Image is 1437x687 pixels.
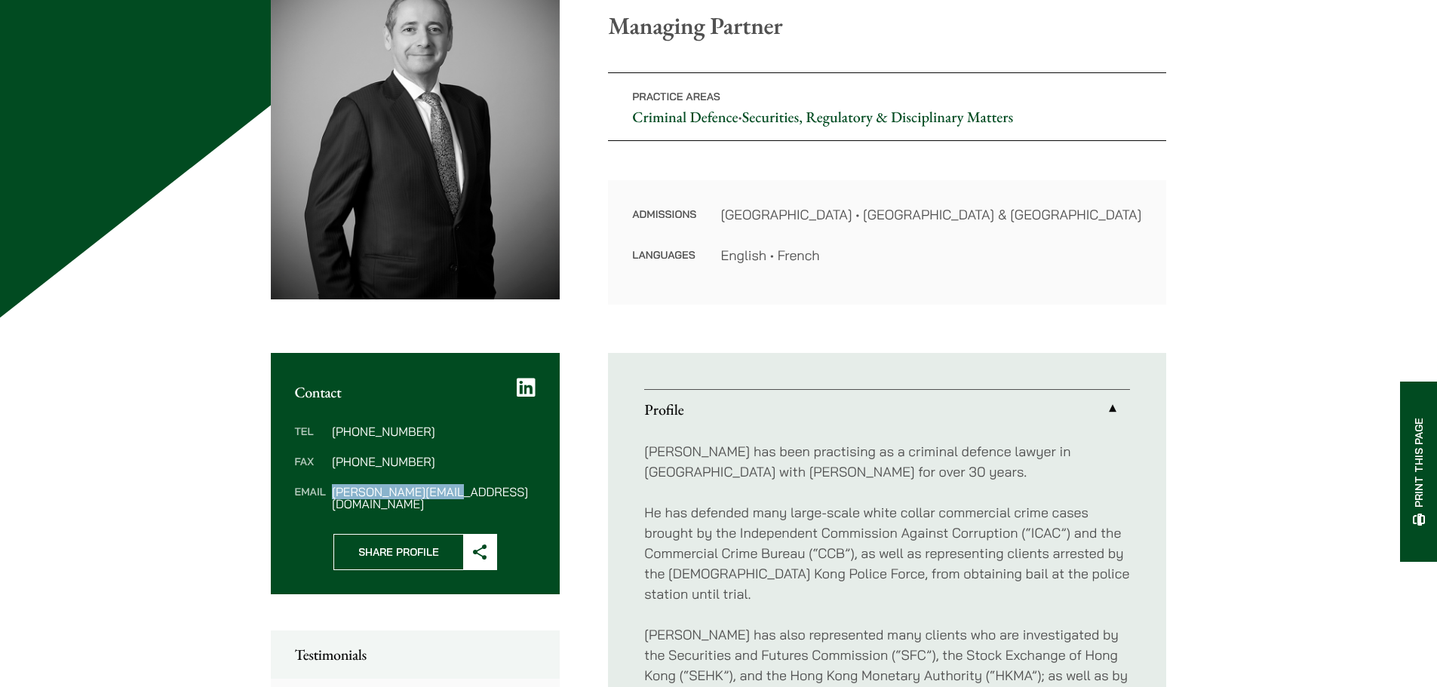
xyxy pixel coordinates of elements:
[720,245,1142,265] dd: English • French
[644,390,1130,429] a: Profile
[608,11,1166,40] p: Managing Partner
[295,486,326,510] dt: Email
[742,107,1013,127] a: Securities, Regulatory & Disciplinary Matters
[295,646,536,664] h2: Testimonials
[644,441,1130,482] p: [PERSON_NAME] has been practising as a criminal defence lawyer in [GEOGRAPHIC_DATA] with [PERSON_...
[632,107,738,127] a: Criminal Defence
[295,383,536,401] h2: Contact
[295,425,326,455] dt: Tel
[295,455,326,486] dt: Fax
[332,455,536,468] dd: [PHONE_NUMBER]
[333,534,497,570] button: Share Profile
[332,425,536,437] dd: [PHONE_NUMBER]
[334,535,463,569] span: Share Profile
[632,204,696,245] dt: Admissions
[632,90,720,103] span: Practice Areas
[720,204,1142,225] dd: [GEOGRAPHIC_DATA] • [GEOGRAPHIC_DATA] & [GEOGRAPHIC_DATA]
[632,245,696,265] dt: Languages
[332,486,536,510] dd: [PERSON_NAME][EMAIL_ADDRESS][DOMAIN_NAME]
[644,502,1130,604] p: He has defended many large-scale white collar commercial crime cases brought by the Independent C...
[608,72,1166,141] p: •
